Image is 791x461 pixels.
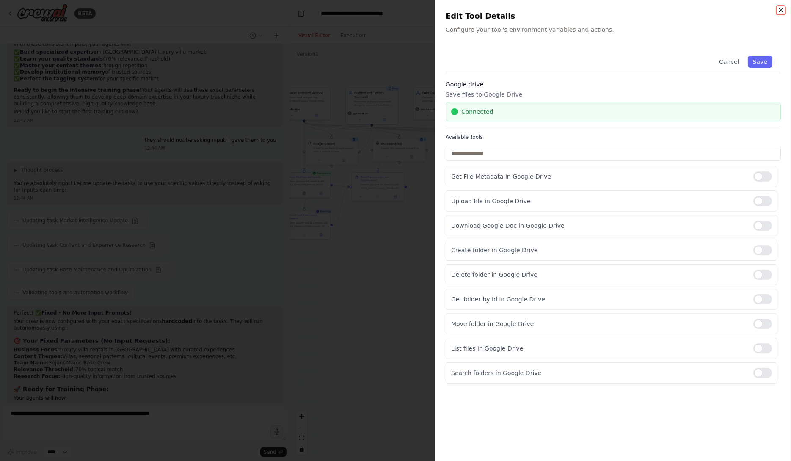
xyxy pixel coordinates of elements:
[451,271,747,279] p: Delete folder in Google Drive
[446,90,781,99] p: Save files to Google Drive
[451,344,747,353] p: List files in Google Drive
[451,320,747,328] p: Move folder in Google Drive
[451,172,747,181] p: Get File Metadata in Google Drive
[446,10,781,22] h2: Edit Tool Details
[446,134,781,141] label: Available Tools
[446,25,781,34] p: Configure your tool's environment variables and actions.
[714,56,744,68] button: Cancel
[446,80,781,88] h3: Google drive
[451,295,747,304] p: Get folder by Id in Google Drive
[748,56,772,68] button: Save
[451,369,747,377] p: Search folders in Google Drive
[451,197,747,205] p: Upload file in Google Drive
[451,221,747,230] p: Download Google Doc in Google Drive
[461,108,493,116] span: Connected
[451,246,747,254] p: Create folder in Google Drive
